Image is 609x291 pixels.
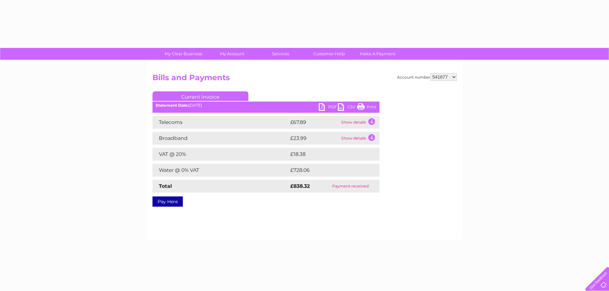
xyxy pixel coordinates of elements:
div: [DATE] [152,103,379,108]
a: My Account [206,48,258,60]
a: My Clear Business [157,48,210,60]
td: Show details [340,116,379,129]
td: £18.38 [289,148,366,161]
a: Pay Here [152,196,183,207]
td: £728.06 [289,164,368,177]
td: Show details [340,132,379,145]
td: Payment received [322,180,379,193]
td: £23.99 [289,132,340,145]
td: Water @ 0% VAT [152,164,289,177]
a: Services [254,48,307,60]
a: Print [357,103,376,112]
a: Current Invoice [152,91,248,101]
a: Make A Payment [351,48,404,60]
b: Statement Date: [156,103,189,108]
a: CSV [338,103,357,112]
strong: £838.32 [290,183,310,189]
td: VAT @ 20% [152,148,289,161]
h2: Bills and Payments [152,73,457,85]
a: PDF [319,103,338,112]
strong: Total [159,183,172,189]
div: Account number [397,73,457,81]
td: Broadband [152,132,289,145]
a: Customer Help [303,48,355,60]
td: £67.89 [289,116,340,129]
td: Telecoms [152,116,289,129]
